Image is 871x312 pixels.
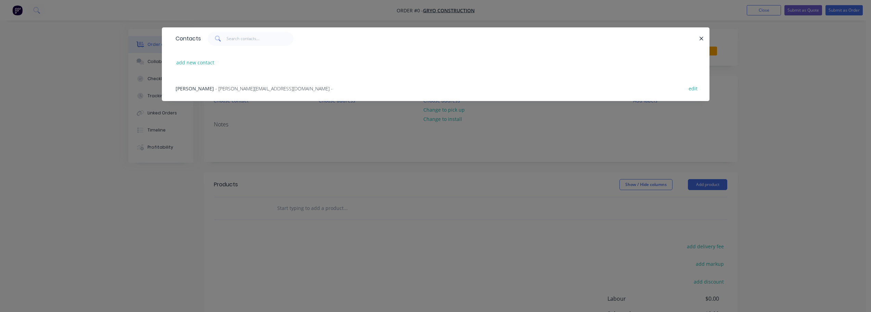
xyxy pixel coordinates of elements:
[227,32,293,46] input: Search contacts...
[215,85,333,92] span: - [PERSON_NAME][EMAIL_ADDRESS][DOMAIN_NAME] -
[172,28,201,50] div: Contacts
[173,58,218,67] button: add new contact
[176,85,214,92] span: [PERSON_NAME]
[685,84,701,93] button: edit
